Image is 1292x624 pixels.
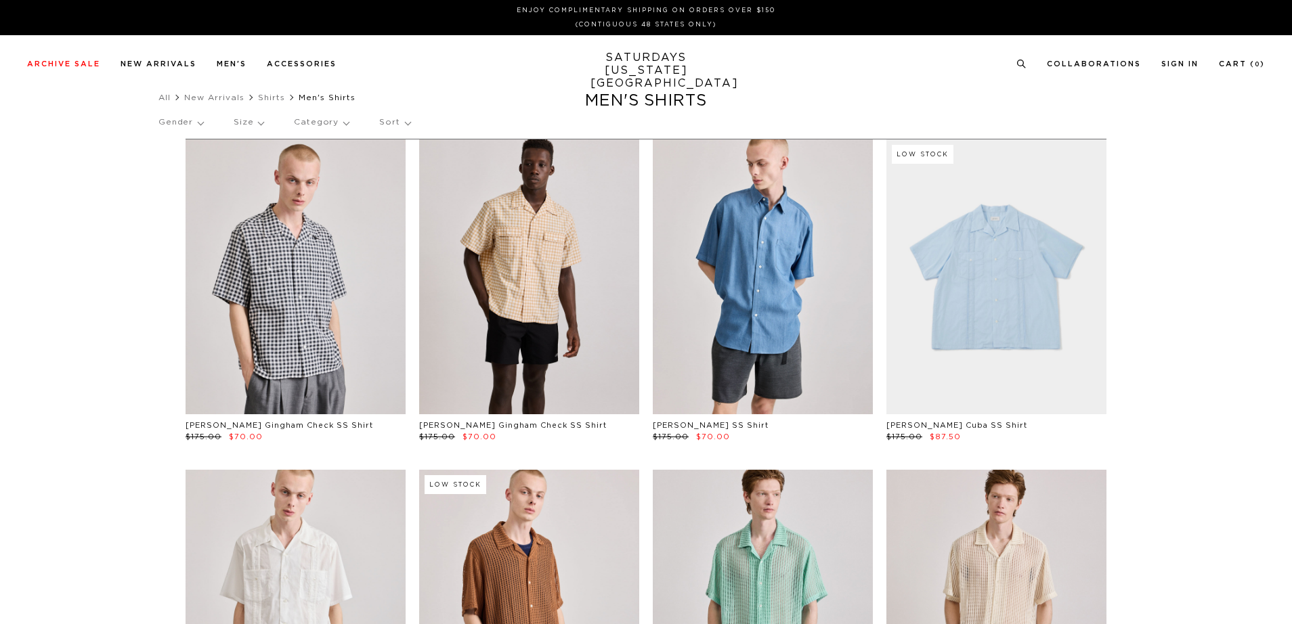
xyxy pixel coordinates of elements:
[1255,62,1260,68] small: 0
[653,433,689,441] span: $175.00
[217,60,246,68] a: Men's
[930,433,961,441] span: $87.50
[886,433,922,441] span: $175.00
[33,20,1259,30] p: (Contiguous 48 States Only)
[886,422,1027,429] a: [PERSON_NAME] Cuba SS Shirt
[258,93,285,102] a: Shirts
[419,422,607,429] a: [PERSON_NAME] Gingham Check SS Shirt
[299,93,356,102] span: Men's Shirts
[696,433,730,441] span: $70.00
[186,433,221,441] span: $175.00
[294,107,349,138] p: Category
[1219,60,1265,68] a: Cart (0)
[267,60,337,68] a: Accessories
[379,107,410,138] p: Sort
[590,51,702,90] a: SATURDAYS[US_STATE][GEOGRAPHIC_DATA]
[184,93,244,102] a: New Arrivals
[158,107,203,138] p: Gender
[892,145,953,164] div: Low Stock
[33,5,1259,16] p: Enjoy Complimentary Shipping on Orders Over $150
[419,433,455,441] span: $175.00
[121,60,196,68] a: New Arrivals
[27,60,100,68] a: Archive Sale
[1161,60,1199,68] a: Sign In
[1047,60,1141,68] a: Collaborations
[425,475,486,494] div: Low Stock
[158,93,171,102] a: All
[229,433,263,441] span: $70.00
[462,433,496,441] span: $70.00
[653,422,769,429] a: [PERSON_NAME] SS Shirt
[186,422,373,429] a: [PERSON_NAME] Gingham Check SS Shirt
[234,107,263,138] p: Size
